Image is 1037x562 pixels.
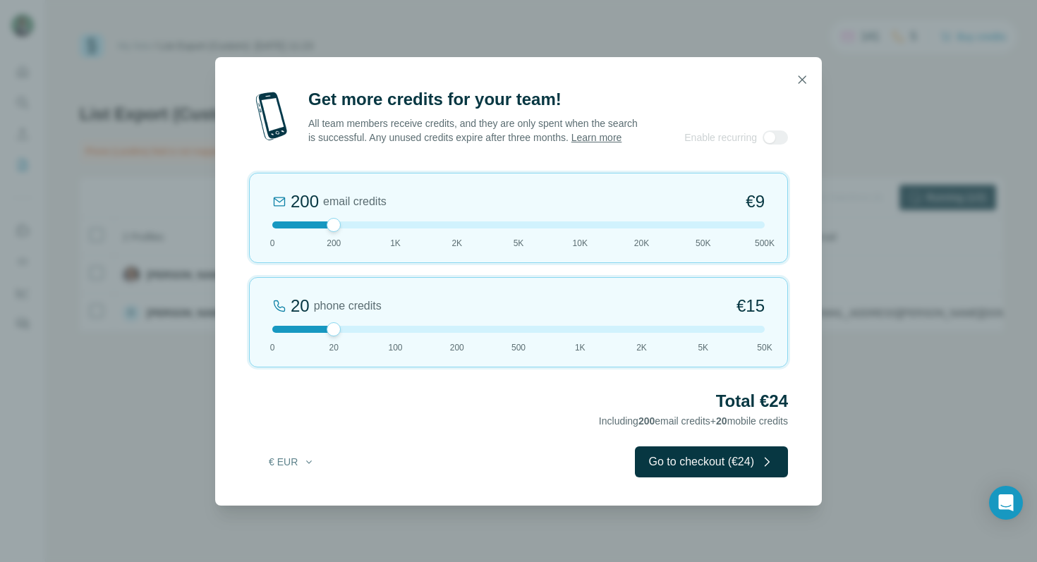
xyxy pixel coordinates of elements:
span: 1K [390,237,401,250]
span: Including email credits + mobile credits [599,415,788,427]
span: 50K [696,237,710,250]
button: Go to checkout (€24) [635,446,788,477]
span: 500 [511,341,526,354]
button: € EUR [259,449,325,475]
span: phone credits [314,298,382,314]
span: 200 [450,341,464,354]
span: 100 [388,341,402,354]
span: 0 [270,341,275,354]
span: 20 [716,415,727,427]
div: Open Intercom Messenger [989,486,1023,520]
span: 20K [634,237,649,250]
span: €9 [746,190,765,213]
span: 2K [636,341,647,354]
span: 10K [573,237,588,250]
span: 20 [329,341,339,354]
span: 200 [638,415,655,427]
span: 200 [327,237,341,250]
span: 500K [755,237,775,250]
span: 0 [270,237,275,250]
span: 50K [757,341,772,354]
p: All team members receive credits, and they are only spent when the search is successful. Any unus... [308,116,639,145]
a: Learn more [571,132,622,143]
span: 5K [698,341,708,354]
span: 1K [575,341,586,354]
div: 200 [291,190,319,213]
span: 5K [514,237,524,250]
span: €15 [736,295,765,317]
span: Enable recurring [684,130,757,145]
img: mobile-phone [249,88,294,145]
div: 20 [291,295,310,317]
span: email credits [323,193,387,210]
span: 2K [451,237,462,250]
h2: Total €24 [249,390,788,413]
